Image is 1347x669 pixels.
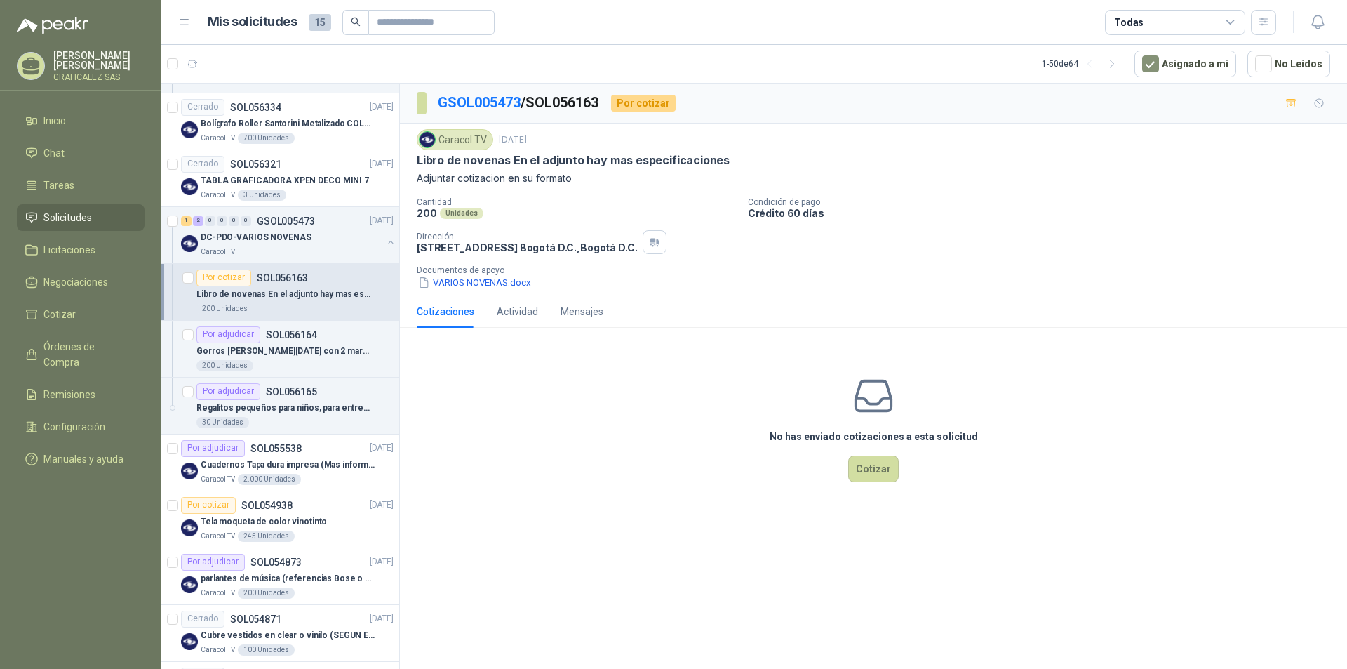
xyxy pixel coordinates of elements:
[181,554,245,571] div: Por adjudicar
[201,474,235,485] p: Caracol TV
[181,497,236,514] div: Por cotizar
[161,548,399,605] a: Por adjudicarSOL054873[DATE] Company Logoparlantes de música (referencias Bose o Alexa) CON MARCA...
[201,644,235,656] p: Caracol TV
[417,171,1330,186] p: Adjuntar cotizacion en su formato
[257,273,308,283] p: SOL056163
[43,113,66,128] span: Inicio
[17,237,145,263] a: Licitaciones
[161,264,399,321] a: Por cotizarSOL056163Libro de novenas En el adjunto hay mas especificaciones200 Unidades
[417,241,637,253] p: [STREET_ADDRESS] Bogotá D.C. , Bogotá D.C.
[1134,51,1236,77] button: Asignado a mi
[1247,51,1330,77] button: No Leídos
[161,378,399,435] a: Por adjudicarSOL056165Regalitos pequeños para niños, para entrega en las novenas En el adjunto ha...
[438,94,521,111] a: GSOL005473
[370,214,394,227] p: [DATE]
[201,190,235,201] p: Caracol TV
[499,133,527,147] p: [DATE]
[238,531,295,542] div: 245 Unidades
[196,326,260,343] div: Por adjudicar
[181,235,198,252] img: Company Logo
[196,303,253,314] div: 200 Unidades
[181,463,198,479] img: Company Logo
[201,629,375,642] p: Cubre vestidos en clear o vinilo (SEGUN ESPECIFICACIONES DEL ADJUNTO)
[17,204,145,231] a: Solicitudes
[370,612,394,625] p: [DATE]
[217,216,227,226] div: 0
[241,216,251,226] div: 0
[351,17,361,27] span: search
[205,216,215,226] div: 0
[17,446,145,472] a: Manuales y ayuda
[17,107,145,134] a: Inicio
[53,73,145,81] p: GRAFICALEZ SAS
[201,515,327,529] p: Tela moqueta de color vinotinto
[230,159,281,169] p: SOL056321
[241,501,293,510] p: SOL054938
[370,555,394,569] p: [DATE]
[161,435,399,491] a: Por adjudicarSOL055538[DATE] Company LogoCuadernos Tapa dura impresa (Mas informacion en el adjun...
[201,174,369,187] p: TABLA GRAFICADORA XPEN DECO MINI 7
[201,531,235,542] p: Caracol TV
[370,100,394,114] p: [DATE]
[497,304,538,319] div: Actividad
[309,14,331,31] span: 15
[201,117,375,131] p: Bolígrafo Roller Santorini Metalizado COLOR MORADO 1logo
[417,129,493,150] div: Caracol TV
[417,275,532,290] button: VARIOS NOVENAS.docx
[748,197,1341,207] p: Condición de pago
[193,216,203,226] div: 2
[43,451,123,467] span: Manuales y ayuda
[43,387,95,402] span: Remisiones
[53,51,145,70] p: [PERSON_NAME] [PERSON_NAME]
[201,246,235,258] p: Caracol TV
[196,345,371,358] p: Gorros [PERSON_NAME][DATE] con 2 marcas
[238,474,301,485] div: 2.000 Unidades
[17,413,145,440] a: Configuración
[43,242,95,258] span: Licitaciones
[230,614,281,624] p: SOL054871
[17,381,145,408] a: Remisiones
[181,213,396,258] a: 1 2 0 0 0 0 GSOL005473[DATE] Company LogoDC-PDO-VARIOS NOVENASCaracol TV
[161,150,399,207] a: CerradoSOL056321[DATE] Company LogoTABLA GRAFICADORA XPEN DECO MINI 7Caracol TV3 Unidades
[181,216,192,226] div: 1
[238,133,295,144] div: 700 Unidades
[17,172,145,199] a: Tareas
[43,339,131,370] span: Órdenes de Compra
[161,93,399,150] a: CerradoSOL056334[DATE] Company LogoBolígrafo Roller Santorini Metalizado COLOR MORADO 1logoCaraco...
[196,402,371,415] p: Regalitos pequeños para niños, para entrega en las novenas En el adjunto hay mas especificaciones
[17,140,145,166] a: Chat
[161,605,399,662] a: CerradoSOL054871[DATE] Company LogoCubre vestidos en clear o vinilo (SEGUN ESPECIFICACIONES DEL A...
[748,207,1341,219] p: Crédito 60 días
[181,519,198,536] img: Company Logo
[43,210,92,225] span: Solicitudes
[181,611,224,628] div: Cerrado
[43,178,74,193] span: Tareas
[370,157,394,171] p: [DATE]
[848,456,899,482] button: Cotizar
[196,383,260,400] div: Por adjudicar
[417,265,1341,275] p: Documentos de apoyo
[250,444,302,453] p: SOL055538
[181,440,245,457] div: Por adjudicar
[196,417,249,428] div: 30 Unidades
[17,333,145,376] a: Órdenes de Compra
[417,197,737,207] p: Cantidad
[770,429,978,444] h3: No has enviado cotizaciones a esta solicitud
[238,588,295,599] div: 200 Unidades
[230,102,281,112] p: SOL056334
[161,491,399,548] a: Por cotizarSOL054938[DATE] Company LogoTela moqueta de color vinotintoCaracol TV245 Unidades
[208,12,297,32] h1: Mis solicitudes
[229,216,239,226] div: 0
[181,99,224,116] div: Cerrado
[17,269,145,296] a: Negociaciones
[43,307,76,322] span: Cotizar
[238,644,295,656] div: 100 Unidades
[238,190,286,201] div: 3 Unidades
[181,156,224,173] div: Cerrado
[370,442,394,455] p: [DATE]
[417,304,474,319] div: Cotizaciones
[1042,53,1123,75] div: 1 - 50 de 64
[417,232,637,241] p: Dirección
[438,92,600,114] p: / SOL056163
[196,360,253,371] div: 200 Unidades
